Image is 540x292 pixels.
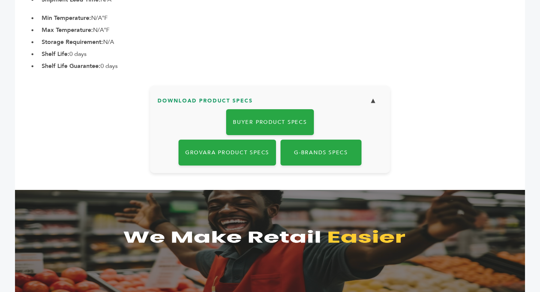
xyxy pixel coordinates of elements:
[38,62,525,71] li: 0 days
[38,38,525,47] li: N/A
[42,14,91,22] b: Min Temperature:
[42,26,93,34] b: Max Temperature:
[364,93,382,109] button: ▼
[226,109,314,135] a: Buyer Product Specs
[280,140,361,166] a: G-Brands Specs
[42,62,100,70] b: Shelf Life Guarantee:
[38,26,525,35] li: N/A°F
[178,140,276,166] a: Grovara Product Specs
[38,14,525,23] li: N/A°F
[42,50,69,58] b: Shelf Life:
[38,50,525,59] li: 0 days
[42,38,103,46] b: Storage Requirement:
[157,93,382,115] h3: Download Product Specs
